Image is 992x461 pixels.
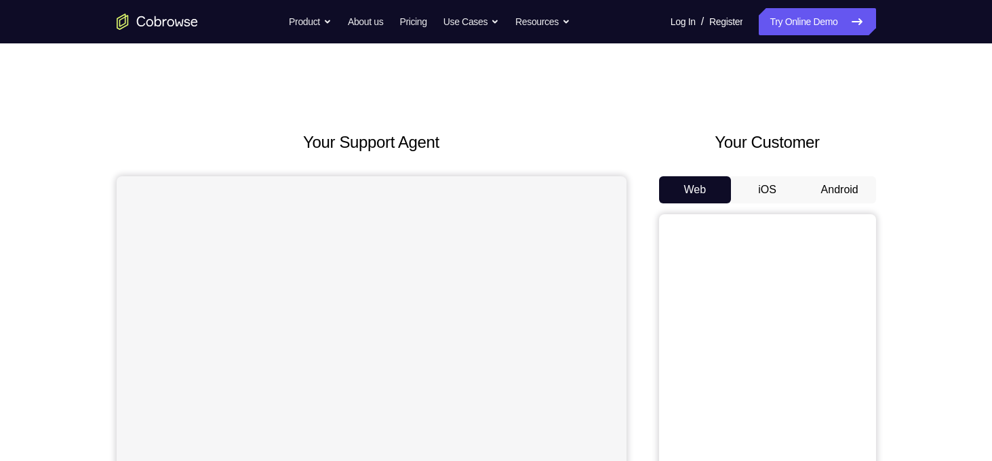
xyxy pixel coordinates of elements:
[348,8,383,35] a: About us
[701,14,704,30] span: /
[117,14,198,30] a: Go to the home page
[289,8,332,35] button: Product
[117,130,627,155] h2: Your Support Agent
[659,176,732,203] button: Web
[731,176,803,203] button: iOS
[443,8,499,35] button: Use Cases
[709,8,742,35] a: Register
[399,8,426,35] a: Pricing
[803,176,876,203] button: Android
[659,130,876,155] h2: Your Customer
[515,8,570,35] button: Resources
[759,8,875,35] a: Try Online Demo
[671,8,696,35] a: Log In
